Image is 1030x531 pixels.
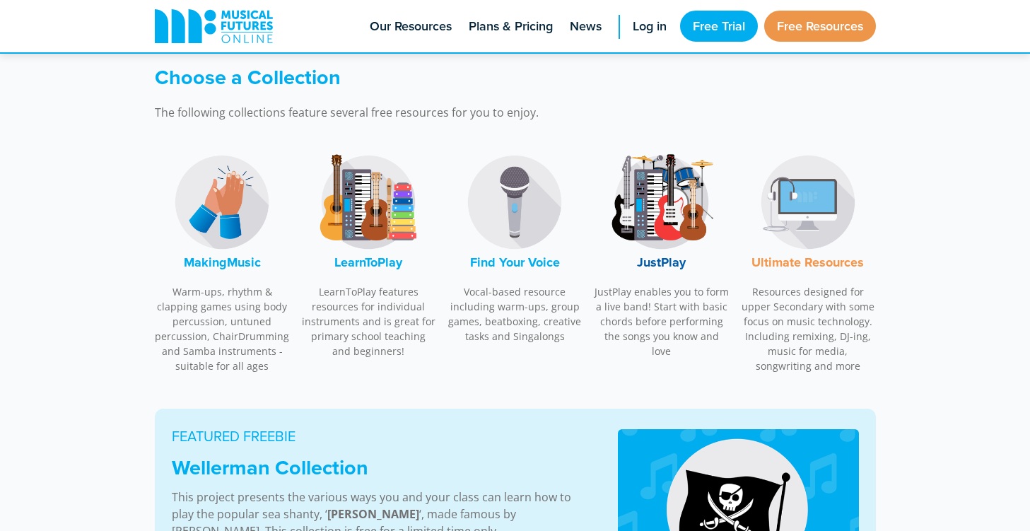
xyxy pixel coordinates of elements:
strong: Wellerman Collection [172,453,368,482]
font: Ultimate Resources [751,253,864,272]
a: MakingMusic LogoMakingMusic Warm-ups, rhythm & clapping games using body percussion, untuned perc... [155,142,291,381]
a: Find Your Voice LogoFind Your Voice Vocal-based resource including warm-ups, group games, beatbox... [447,142,583,351]
h3: Choose a Collection [155,65,706,90]
p: Warm-ups, rhythm & clapping games using body percussion, untuned percussion, ChairDrumming and Sa... [155,284,291,373]
p: FEATURED FREEBIE [172,426,584,447]
p: Vocal-based resource including warm-ups, group games, beatboxing, creative tasks and Singalongs [447,284,583,344]
a: JustPlay LogoJustPlay JustPlay enables you to form a live band! Start with basic chords before pe... [594,142,730,366]
a: Music Technology LogoUltimate Resources Resources designed for upper Secondary with some focus on... [740,142,876,381]
font: MakingMusic [184,253,261,272]
img: LearnToPlay Logo [315,149,421,255]
a: LearnToPlay LogoLearnToPlay LearnToPlay features resources for individual instruments and is grea... [301,142,437,366]
img: MakingMusic Logo [169,149,275,255]
span: Our Resources [370,17,452,36]
font: JustPlay [637,253,686,272]
a: Free Trial [680,11,758,42]
span: Log in [633,17,667,36]
font: Find Your Voice [470,253,560,272]
span: Plans & Pricing [469,17,553,36]
img: Music Technology Logo [755,149,861,255]
span: News [570,17,602,36]
img: JustPlay Logo [609,149,715,255]
p: The following collections feature several free resources for you to enjoy. [155,104,706,121]
font: LearnToPlay [334,253,402,272]
p: JustPlay enables you to form a live band! Start with basic chords before performing the songs you... [594,284,730,358]
strong: [PERSON_NAME] [327,506,419,522]
a: Free Resources [764,11,876,42]
img: Find Your Voice Logo [462,149,568,255]
p: Resources designed for upper Secondary with some focus on music technology. Including remixing, D... [740,284,876,373]
p: LearnToPlay features resources for individual instruments and is great for primary school teachin... [301,284,437,358]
